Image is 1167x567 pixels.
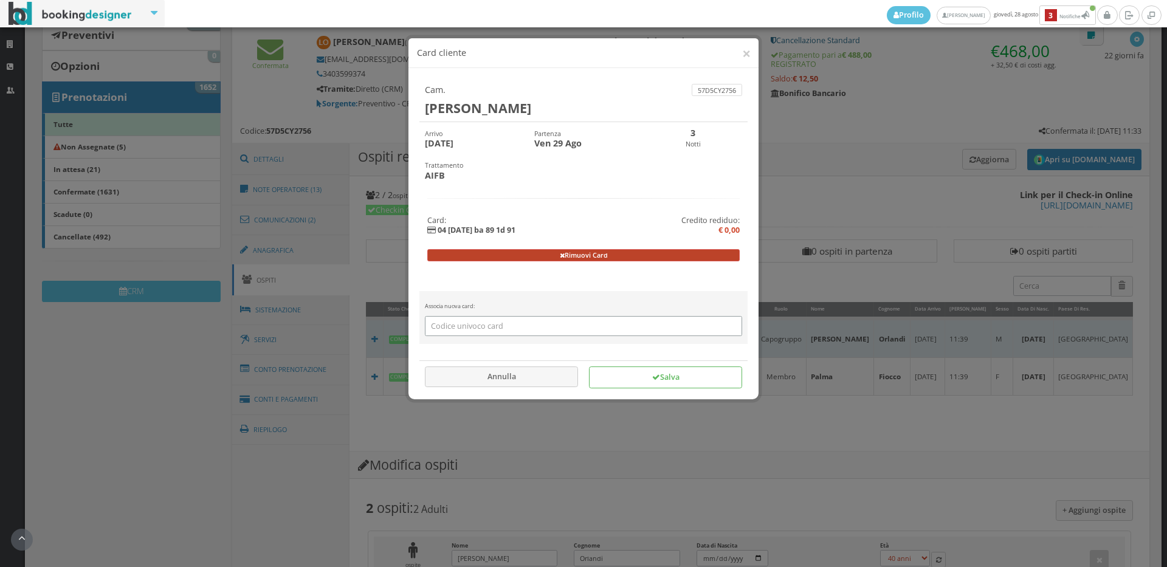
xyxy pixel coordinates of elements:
a: Profilo [887,6,931,24]
b: Ven 29 Ago [534,137,582,149]
b: AIFB [425,170,445,181]
button: Annulla [425,366,578,387]
b: [DATE] [425,137,453,149]
button: Salva [589,366,742,388]
small: Trattamento [425,160,463,170]
span: giovedì, 28 agosto [887,5,1097,25]
b: 3 [1045,9,1057,22]
b: 04 [DATE] ba 89 1d 91 [438,225,515,235]
h5: Card: [419,216,666,234]
a: [PERSON_NAME] [937,7,991,24]
b: € 0,00 [718,225,740,235]
button: Rimuovi Card [427,249,740,261]
button: 3Notifiche [1039,5,1096,25]
h5: Credito rediduo: [666,216,748,234]
div: Associa nuova card: [419,303,748,344]
img: BookingDesigner.com [9,2,132,26]
small: Notti [686,139,701,148]
input: Codice univoco card [425,316,742,336]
